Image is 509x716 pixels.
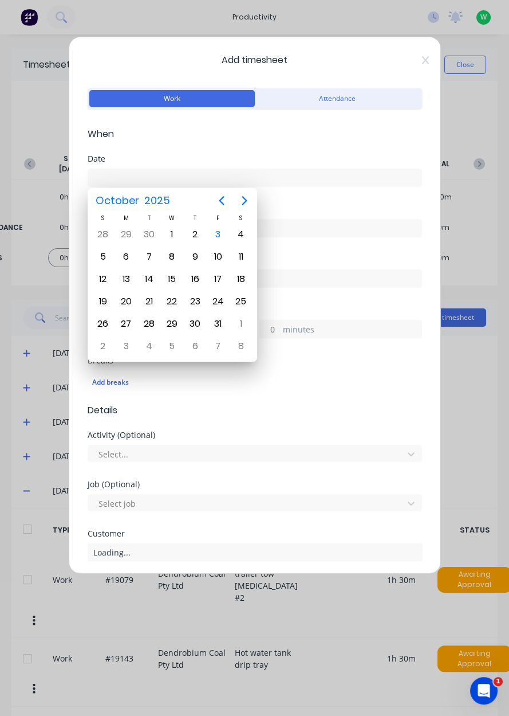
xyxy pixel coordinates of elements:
div: S [230,213,252,223]
div: Breaks [88,357,422,365]
div: Wednesday, October 1, 2025 [163,226,180,243]
div: Thursday, November 6, 2025 [187,338,204,355]
div: S [92,213,115,223]
div: Friday, October 31, 2025 [210,315,227,332]
div: Wednesday, October 29, 2025 [163,315,180,332]
div: Thursday, October 2, 2025 [187,226,204,243]
div: M [115,213,137,223]
div: Wednesday, November 5, 2025 [163,338,180,355]
button: October2025 [89,190,177,211]
div: Tuesday, October 7, 2025 [140,248,157,265]
div: Saturday, October 4, 2025 [232,226,250,243]
div: Wednesday, October 8, 2025 [163,248,180,265]
div: Job (Optional) [88,480,422,488]
div: Wednesday, October 22, 2025 [163,293,180,310]
div: T [183,213,206,223]
button: Work [89,90,255,107]
div: Sunday, September 28, 2025 [94,226,112,243]
div: Sunday, November 2, 2025 [94,338,112,355]
div: Thursday, October 9, 2025 [187,248,204,265]
div: Monday, November 3, 2025 [117,338,135,355]
div: Today, Friday, October 3, 2025 [210,226,227,243]
div: Thursday, October 30, 2025 [187,315,204,332]
div: Saturday, October 25, 2025 [232,293,250,310]
div: Monday, October 6, 2025 [117,248,135,265]
div: Activity (Optional) [88,431,422,439]
input: 0 [260,320,280,338]
span: 1 [494,677,503,686]
div: Saturday, November 1, 2025 [232,315,250,332]
div: Monday, October 20, 2025 [117,293,135,310]
div: Saturday, October 11, 2025 [232,248,250,265]
div: Add breaks [92,375,417,390]
div: Sunday, October 5, 2025 [94,248,112,265]
div: Monday, October 13, 2025 [117,271,135,288]
span: Details [88,404,422,417]
div: Loading... [88,543,422,561]
div: Tuesday, October 28, 2025 [140,315,157,332]
iframe: Intercom live chat [470,677,498,705]
div: W [160,213,183,223]
div: T [137,213,160,223]
span: Add timesheet [88,53,422,67]
span: When [88,127,422,141]
div: Date [88,155,422,163]
div: Monday, September 29, 2025 [117,226,135,243]
div: Friday, October 17, 2025 [210,271,227,288]
button: Attendance [255,90,420,107]
div: Thursday, October 23, 2025 [187,293,204,310]
div: Friday, October 10, 2025 [210,248,227,265]
div: Sunday, October 19, 2025 [94,293,112,310]
span: October [93,190,142,211]
div: Sunday, October 12, 2025 [94,271,112,288]
div: Tuesday, September 30, 2025 [140,226,157,243]
button: Next page [233,189,256,212]
span: 2025 [142,190,173,211]
div: Wednesday, October 15, 2025 [163,271,180,288]
div: Monday, October 27, 2025 [117,315,135,332]
div: Tuesday, October 21, 2025 [140,293,157,310]
div: F [207,213,230,223]
button: Previous page [210,189,233,212]
div: Tuesday, November 4, 2025 [140,338,157,355]
div: Friday, November 7, 2025 [210,338,227,355]
div: Sunday, October 26, 2025 [94,315,112,332]
div: Saturday, October 18, 2025 [232,271,250,288]
div: Saturday, November 8, 2025 [232,338,250,355]
div: Friday, October 24, 2025 [210,293,227,310]
div: Thursday, October 16, 2025 [187,271,204,288]
label: minutes [283,323,421,338]
div: Tuesday, October 14, 2025 [140,271,157,288]
div: Customer [88,530,422,538]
